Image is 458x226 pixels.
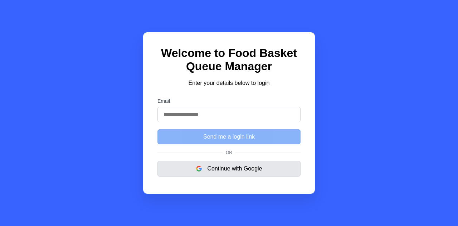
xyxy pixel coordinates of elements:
h1: Welcome to Food Basket Queue Manager [157,47,301,73]
span: Or [223,150,235,155]
img: google logo [196,166,202,172]
button: Continue with Google [157,161,301,177]
p: Enter your details below to login [157,79,301,87]
label: Email [157,98,301,104]
button: Send me a login link [157,129,301,144]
